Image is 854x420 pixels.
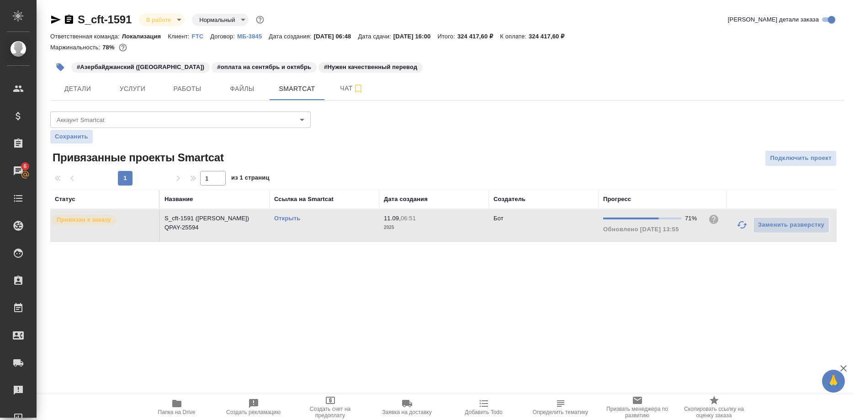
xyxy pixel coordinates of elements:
[50,44,102,51] p: Маржинальность:
[274,215,300,222] a: Открыть
[50,57,70,77] button: Добавить тэг
[493,215,504,222] p: Бот
[77,63,204,72] p: #Азербайджанский ([GEOGRAPHIC_DATA])
[18,162,32,171] span: 6
[770,153,832,164] span: Подключить проект
[139,14,185,26] div: В работе
[220,83,264,95] span: Файлы
[64,14,74,25] button: Скопировать ссылку
[758,220,824,230] span: Заменить разверстку
[192,14,249,26] div: В работе
[231,172,270,186] span: из 1 страниц
[603,226,679,233] span: Обновлено [DATE] 13:55
[50,33,122,40] p: Ответственная команда:
[603,195,631,204] div: Прогресс
[274,195,334,204] div: Ссылка на Smartcat
[164,195,193,204] div: Название
[384,223,484,232] p: 2025
[275,83,319,95] span: Smartcat
[55,195,75,204] div: Статус
[111,83,154,95] span: Услуги
[753,217,829,233] button: Заменить разверстку
[269,33,313,40] p: Дата создания:
[728,15,819,24] span: [PERSON_NAME] детали заказа
[401,215,416,222] p: 06:51
[192,32,211,40] a: FTC
[164,214,265,232] p: S_cft-1591 ([PERSON_NAME]) QPAY-25594
[457,33,500,40] p: 324 417,60 ₽
[102,44,117,51] p: 78%
[55,132,88,141] span: Сохранить
[358,33,393,40] p: Дата сдачи:
[165,83,209,95] span: Работы
[50,150,224,165] span: Привязанные проекты Smartcat
[192,33,211,40] p: FTC
[56,83,100,95] span: Детали
[731,214,753,236] button: Обновить прогресс
[353,83,364,94] svg: Подписаться
[210,33,237,40] p: Договор:
[237,33,269,40] p: МБ-3845
[143,16,174,24] button: В работе
[237,32,269,40] a: МБ-3845
[384,195,428,204] div: Дата создания
[2,159,34,182] a: 6
[78,13,132,26] a: S_cft-1591
[393,33,438,40] p: [DATE] 16:00
[384,215,401,222] p: 11.09,
[765,150,837,166] button: Подключить проект
[254,14,266,26] button: Доп статусы указывают на важность/срочность заказа
[117,42,129,53] button: 60590.34 RUB;
[217,63,311,72] p: #оплата на сентябрь и октябрь
[330,83,374,94] span: Чат
[685,214,701,223] div: 71%
[50,130,93,144] button: Сохранить
[822,370,845,393] button: 🙏
[122,33,168,40] p: Локализация
[50,112,311,128] div: ​
[529,33,571,40] p: 324 417,60 ₽
[500,33,529,40] p: К оплате:
[826,372,841,391] span: 🙏
[314,33,358,40] p: [DATE] 06:48
[168,33,191,40] p: Клиент:
[50,14,61,25] button: Скопировать ссылку для ЯМессенджера
[324,63,417,72] p: #Нужен качественный перевод
[437,33,457,40] p: Итого:
[318,63,424,70] span: Нужен качественный перевод
[493,195,525,204] div: Создатель
[196,16,238,24] button: Нормальный
[57,215,111,224] p: Привязан к заказу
